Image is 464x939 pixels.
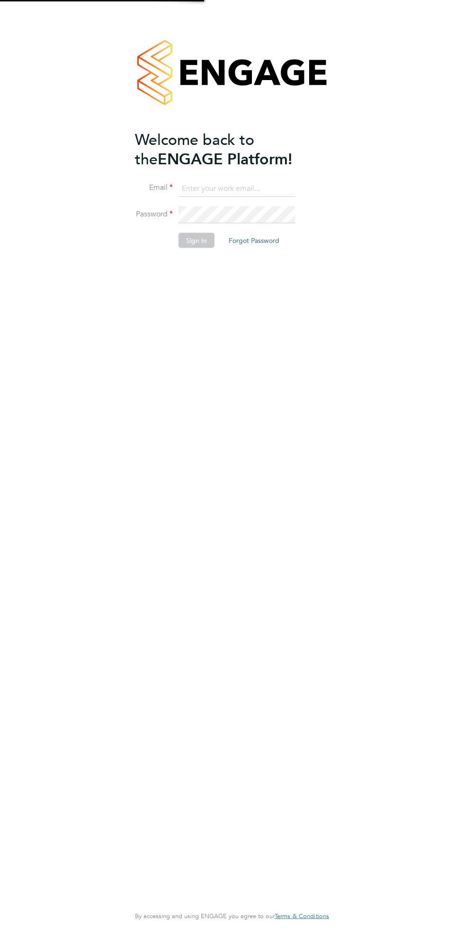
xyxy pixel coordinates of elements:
[135,912,329,920] span: By accessing and using ENGAGE you agree to our
[275,912,329,920] span: Terms & Conditions
[135,183,173,193] label: Email
[178,180,295,197] input: Enter your work email...
[178,233,214,248] button: Sign In
[275,912,329,920] a: Terms & Conditions
[135,130,320,169] h2: ENGAGE Platform!
[135,209,173,219] label: Password
[221,233,287,248] button: Forgot Password
[135,130,254,168] span: Welcome back to the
